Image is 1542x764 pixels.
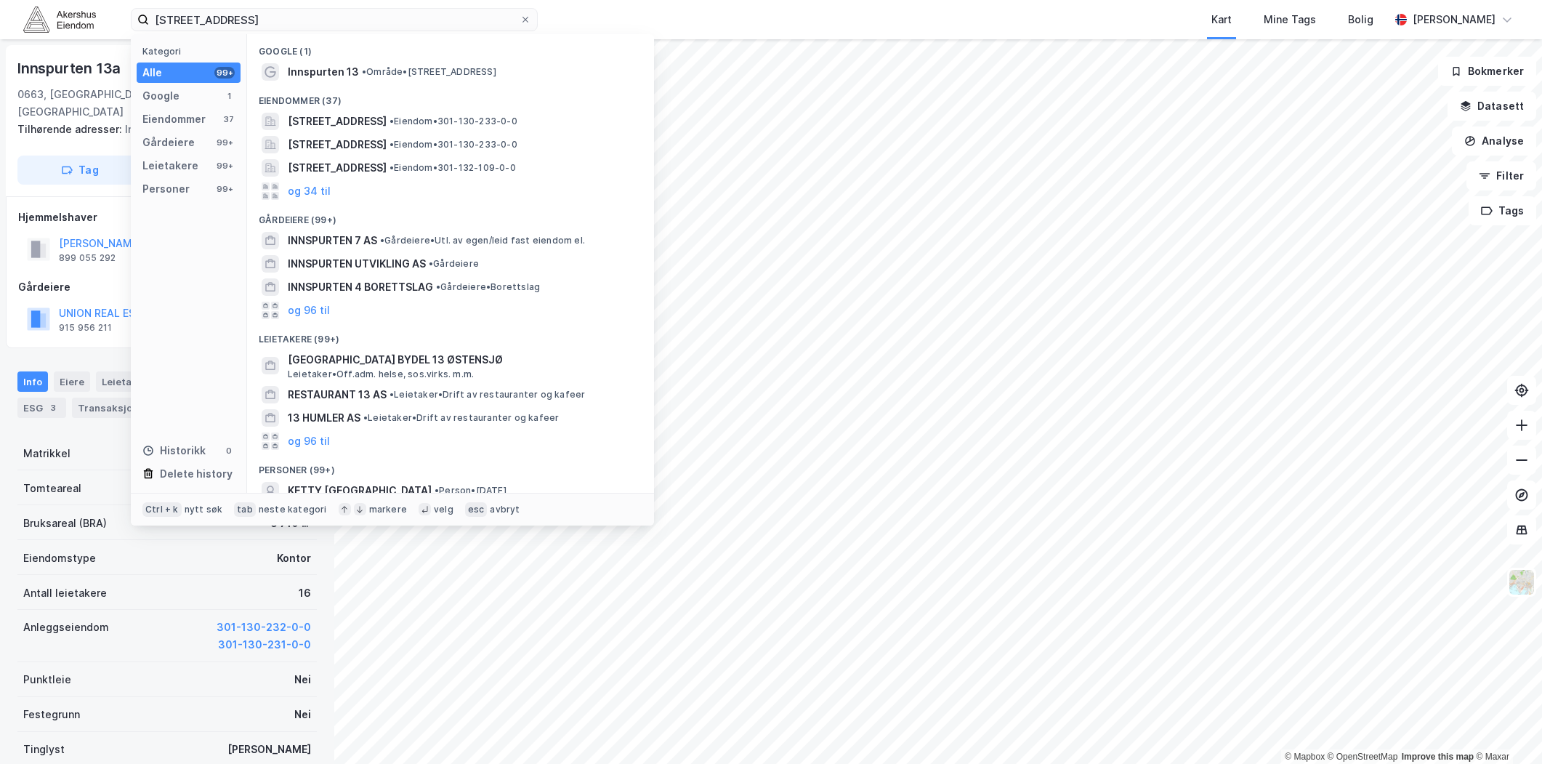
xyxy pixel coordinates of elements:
[247,84,654,110] div: Eiendommer (37)
[18,278,316,296] div: Gårdeiere
[1452,126,1536,156] button: Analyse
[380,235,585,246] span: Gårdeiere • Utl. av egen/leid fast eiendom el.
[389,139,517,150] span: Eiendom • 301-130-233-0-0
[435,485,506,496] span: Person • [DATE]
[18,209,316,226] div: Hjemmelshaver
[1438,57,1536,86] button: Bokmerker
[362,66,366,77] span: •
[288,232,377,249] span: INNSPURTEN 7 AS
[17,86,201,121] div: 0663, [GEOGRAPHIC_DATA], [GEOGRAPHIC_DATA]
[389,162,516,174] span: Eiendom • 301-132-109-0-0
[294,671,311,688] div: Nei
[1466,161,1536,190] button: Filter
[429,258,433,269] span: •
[142,442,206,459] div: Historikk
[389,139,394,150] span: •
[363,412,368,423] span: •
[288,182,331,200] button: og 34 til
[247,34,654,60] div: Google (1)
[1413,11,1495,28] div: [PERSON_NAME]
[362,66,496,78] span: Område • [STREET_ADDRESS]
[59,322,112,334] div: 915 956 211
[223,445,235,457] div: 0
[288,136,387,153] span: [STREET_ADDRESS]
[72,398,171,418] div: Transaksjoner
[17,57,124,80] div: Innspurten 13a
[288,278,433,296] span: INNSPURTEN 4 BORETTSLAG
[149,9,520,31] input: Søk på adresse, matrikkel, gårdeiere, leietakere eller personer
[277,550,311,567] div: Kontor
[214,183,235,195] div: 99+
[223,113,235,125] div: 37
[142,64,162,81] div: Alle
[54,371,90,392] div: Eiere
[380,235,384,246] span: •
[434,504,453,515] div: velg
[96,371,177,392] div: Leietakere
[1469,694,1542,764] iframe: Chat Widget
[17,123,125,135] span: Tilhørende adresser:
[17,156,142,185] button: Tag
[288,113,387,130] span: [STREET_ADDRESS]
[436,281,440,292] span: •
[23,480,81,497] div: Tomteareal
[23,741,65,758] div: Tinglyst
[142,134,195,151] div: Gårdeiere
[1469,196,1536,225] button: Tags
[465,502,488,517] div: esc
[142,46,241,57] div: Kategori
[185,504,223,515] div: nytt søk
[247,203,654,229] div: Gårdeiere (99+)
[23,550,96,567] div: Eiendomstype
[429,258,479,270] span: Gårdeiere
[59,252,116,264] div: 899 055 292
[1469,694,1542,764] div: Kontrollprogram for chat
[142,87,179,105] div: Google
[1508,568,1535,596] img: Z
[23,619,109,636] div: Anleggseiendom
[288,369,474,380] span: Leietaker • Off.adm. helse, sos.virks. m.m.
[227,741,311,758] div: [PERSON_NAME]
[1348,11,1373,28] div: Bolig
[142,502,182,517] div: Ctrl + k
[288,482,432,499] span: KETTY [GEOGRAPHIC_DATA]
[142,110,206,128] div: Eiendommer
[46,401,60,415] div: 3
[435,485,439,496] span: •
[288,63,359,81] span: Innspurten 13
[23,515,107,532] div: Bruksareal (BRA)
[288,351,637,369] span: [GEOGRAPHIC_DATA] BYDEL 13 ØSTENSJØ
[1264,11,1316,28] div: Mine Tags
[17,371,48,392] div: Info
[1402,752,1474,762] a: Improve this map
[288,409,360,427] span: 13 HUMLER AS
[294,706,311,723] div: Nei
[214,67,235,79] div: 99+
[1328,752,1398,762] a: OpenStreetMap
[259,504,327,515] div: neste kategori
[142,180,190,198] div: Personer
[288,386,387,403] span: RESTAURANT 13 AS
[142,157,198,174] div: Leietakere
[436,281,540,293] span: Gårdeiere • Borettslag
[1285,752,1325,762] a: Mapbox
[363,412,559,424] span: Leietaker • Drift av restauranter og kafeer
[288,302,330,319] button: og 96 til
[299,584,311,602] div: 16
[389,116,517,127] span: Eiendom • 301-130-233-0-0
[288,159,387,177] span: [STREET_ADDRESS]
[214,160,235,172] div: 99+
[23,445,70,462] div: Matrikkel
[288,255,426,273] span: INNSPURTEN UTVIKLING AS
[214,137,235,148] div: 99+
[389,162,394,173] span: •
[217,619,311,636] button: 301-130-232-0-0
[389,389,585,401] span: Leietaker • Drift av restauranter og kafeer
[160,465,233,483] div: Delete history
[23,706,80,723] div: Festegrunn
[23,7,96,32] img: akershus-eiendom-logo.9091f326c980b4bce74ccdd9f866810c.svg
[23,671,71,688] div: Punktleie
[17,398,66,418] div: ESG
[1211,11,1232,28] div: Kart
[389,389,394,400] span: •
